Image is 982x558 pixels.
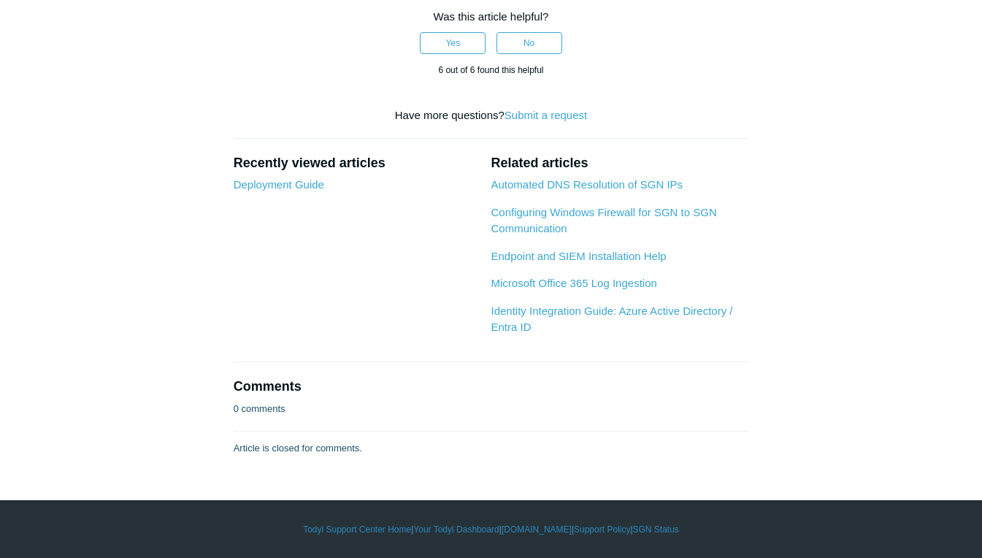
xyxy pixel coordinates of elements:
[505,109,587,121] a: Submit a request
[234,153,477,173] h2: Recently viewed articles
[491,250,666,262] a: Endpoint and SIEM Installation Help
[491,153,748,173] h2: Related articles
[234,441,362,456] p: Article is closed for comments.
[413,523,499,536] a: Your Todyl Dashboard
[234,107,749,124] div: Have more questions?
[633,523,679,536] a: SGN Status
[438,65,543,75] span: 6 out of 6 found this helpful
[234,178,324,191] a: Deployment Guide
[491,206,716,235] a: Configuring Windows Firewall for SGN to SGN Communication
[491,178,683,191] a: Automated DNS Resolution of SGN IPs
[491,277,656,289] a: Microsoft Office 365 Log Ingestion
[574,523,630,536] a: Support Policy
[234,377,749,397] h2: Comments
[234,402,285,416] p: 0 comments
[496,32,562,54] button: This article was not helpful
[491,305,732,334] a: Identity Integration Guide: Azure Active Directory / Entra ID
[502,523,572,536] a: [DOMAIN_NAME]
[434,10,549,23] span: Was this article helpful?
[303,523,411,536] a: Todyl Support Center Home
[68,523,915,536] div: | | | |
[420,32,486,54] button: This article was helpful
